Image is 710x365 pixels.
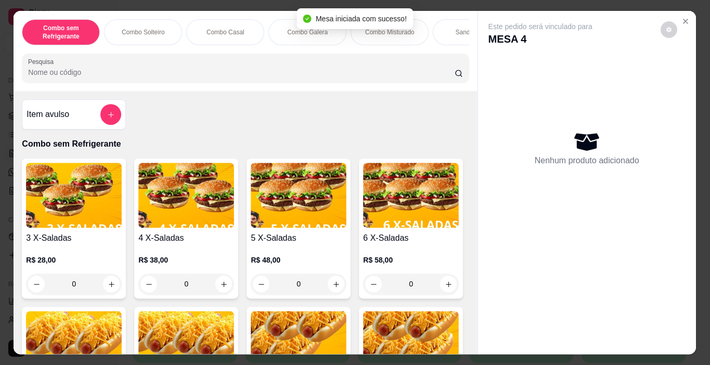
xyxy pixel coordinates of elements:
button: increase-product-quantity [216,276,232,292]
p: Nenhum produto adicionado [535,154,639,167]
h4: 4 X-Saladas [139,232,234,244]
button: decrease-product-quantity [253,276,270,292]
h4: 3 X-Saladas [27,232,122,244]
p: R$ 58,00 [363,255,459,265]
p: R$ 48,00 [251,255,347,265]
p: Combo Galera [287,28,328,36]
img: product-image [251,163,347,228]
p: Combo Solteiro [122,28,165,36]
h4: Item avulso [27,108,70,121]
p: Combo sem Refrigerante [22,138,469,150]
button: decrease-product-quantity [29,276,45,292]
button: increase-product-quantity [440,276,457,292]
button: decrease-product-quantity [365,276,382,292]
button: Close [677,13,694,30]
p: R$ 28,00 [27,255,122,265]
button: decrease-product-quantity [661,21,677,38]
h4: 6 X-Saladas [363,232,459,244]
img: product-image [27,163,122,228]
span: check-circle [303,15,311,23]
label: Pesquisa [29,57,58,66]
p: Este pedido será vinculado para [489,21,593,32]
span: Mesa iniciada com sucesso! [315,15,406,23]
p: Combo Misturado [365,28,415,36]
input: Pesquisa [29,67,455,77]
h4: 5 X-Saladas [251,232,347,244]
p: Combo Casal [207,28,245,36]
p: Combo sem Refrigerante [31,24,91,41]
button: decrease-product-quantity [141,276,157,292]
button: increase-product-quantity [328,276,345,292]
img: product-image [363,163,459,228]
img: product-image [139,163,234,228]
p: Sanduíches [456,28,489,36]
button: increase-product-quantity [103,276,120,292]
button: add-separate-item [101,104,122,125]
p: MESA 4 [489,32,593,46]
p: R$ 38,00 [139,255,234,265]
